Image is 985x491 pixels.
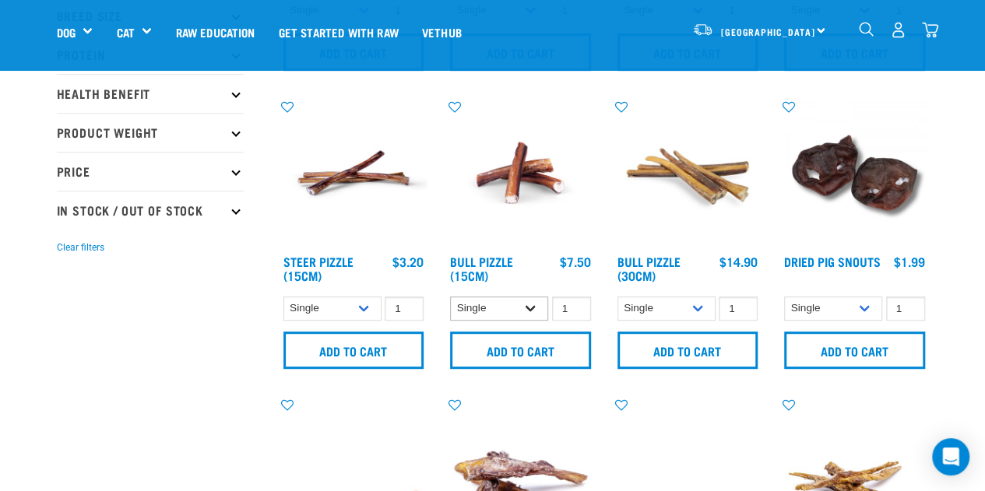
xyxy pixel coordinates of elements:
[886,296,925,321] input: 1
[617,258,681,279] a: Bull Pizzle (30cm)
[719,296,758,321] input: 1
[57,240,104,254] button: Clear filters
[721,29,815,34] span: [GEOGRAPHIC_DATA]
[692,23,713,37] img: van-moving.png
[57,74,244,113] p: Health Benefit
[450,258,513,279] a: Bull Pizzle (15cm)
[446,99,595,247] img: Bull Pizzle
[57,191,244,230] p: In Stock / Out Of Stock
[57,152,244,191] p: Price
[922,22,938,38] img: home-icon@2x.png
[859,22,874,37] img: home-icon-1@2x.png
[780,99,929,247] img: IMG 9990
[719,254,758,268] div: $14.90
[392,254,424,268] div: $3.20
[552,296,591,321] input: 1
[932,438,969,475] div: Open Intercom Messenger
[784,258,881,265] a: Dried Pig Snouts
[164,1,266,63] a: Raw Education
[57,23,76,41] a: Dog
[560,254,591,268] div: $7.50
[385,296,424,321] input: 1
[116,23,134,41] a: Cat
[57,113,244,152] p: Product Weight
[280,99,428,247] img: Raw Essentials Steer Pizzle 15cm
[283,258,354,279] a: Steer Pizzle (15cm)
[614,99,762,247] img: Bull Pizzle 30cm for Dogs
[283,331,424,369] input: Add to cart
[784,331,925,369] input: Add to cart
[617,331,758,369] input: Add to cart
[410,1,473,63] a: Vethub
[450,331,591,369] input: Add to cart
[267,1,410,63] a: Get started with Raw
[890,22,906,38] img: user.png
[894,254,925,268] div: $1.99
